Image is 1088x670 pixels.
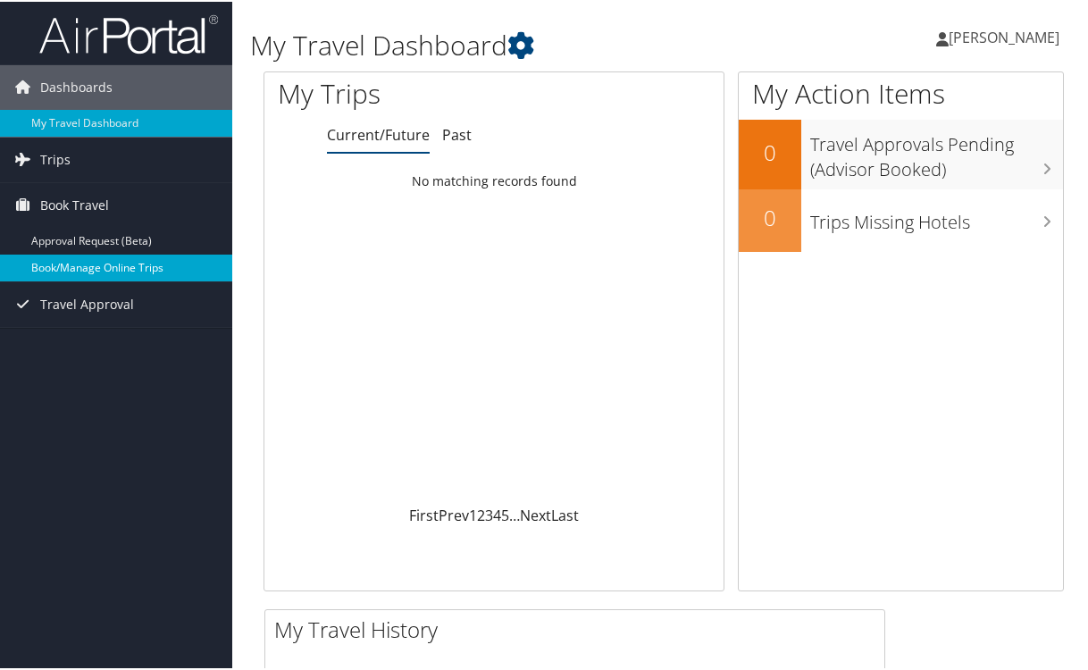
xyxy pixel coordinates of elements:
[409,504,439,523] a: First
[936,9,1077,63] a: [PERSON_NAME]
[40,63,113,108] span: Dashboards
[810,199,1063,233] h3: Trips Missing Hotels
[739,188,1063,250] a: 0Trips Missing Hotels
[327,123,430,143] a: Current/Future
[278,73,519,111] h1: My Trips
[810,121,1063,180] h3: Travel Approvals Pending (Advisor Booked)
[40,181,109,226] span: Book Travel
[439,504,469,523] a: Prev
[40,136,71,180] span: Trips
[509,504,520,523] span: …
[39,12,218,54] img: airportal-logo.png
[739,136,801,166] h2: 0
[501,504,509,523] a: 5
[485,504,493,523] a: 3
[520,504,551,523] a: Next
[739,73,1063,111] h1: My Action Items
[493,504,501,523] a: 4
[264,163,724,196] td: No matching records found
[739,118,1063,187] a: 0Travel Approvals Pending (Advisor Booked)
[250,25,801,63] h1: My Travel Dashboard
[949,26,1059,46] span: [PERSON_NAME]
[274,613,884,643] h2: My Travel History
[469,504,477,523] a: 1
[40,281,134,325] span: Travel Approval
[477,504,485,523] a: 2
[442,123,472,143] a: Past
[739,201,801,231] h2: 0
[551,504,579,523] a: Last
